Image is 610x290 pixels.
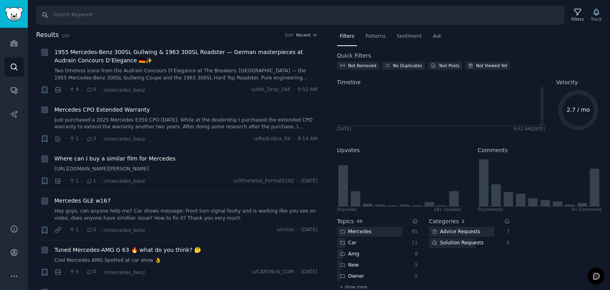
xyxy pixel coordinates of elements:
[567,106,590,113] text: 2.7 / mo
[86,269,96,276] span: 0
[54,155,176,163] span: Where can I buy a similar film for Mercedes
[439,63,459,68] div: Text Posts
[81,268,83,276] span: ·
[103,228,145,233] span: r/mercedes_benz
[397,33,422,40] span: Sentiment
[411,273,418,280] div: 5
[103,87,145,93] span: r/mercedes_benz
[337,146,360,155] h2: Upvotes
[340,33,355,40] span: Filters
[99,177,100,185] span: ·
[81,177,83,185] span: ·
[36,30,59,40] span: Results
[296,32,318,38] button: Recent
[99,135,100,143] span: ·
[54,117,318,131] a: Just purchased a 2025 Mercedes E350 CPO [DATE]. While at the dealership I purchased the extended ...
[337,249,362,259] div: Amg
[86,178,96,185] span: 1
[54,106,150,114] a: Mercedes CPO Extended Warranty
[337,227,374,237] div: Mercedes
[62,33,69,38] span: 100
[64,135,66,143] span: ·
[54,257,318,264] a: Cool Mercedes AMG Spotted at car show 👌
[411,228,418,236] div: 85
[337,217,354,226] h2: Topics
[251,86,291,93] span: u/Hot_Drop_166
[69,86,79,93] span: 4
[297,135,317,143] span: 9:14 AM
[365,33,385,40] span: Patterns
[337,260,362,270] div: New
[54,166,318,173] a: [URL][DOMAIN_NAME][PERSON_NAME]
[357,219,363,224] span: 49
[54,208,318,222] a: Hey guys, can anyone help me? Car shows message: Front turn signal faulty and is working like you...
[393,63,422,68] div: No Duplicates
[337,238,359,248] div: Car
[81,135,83,143] span: ·
[429,217,459,226] h2: Categories
[81,226,83,234] span: ·
[348,63,376,68] div: Not Removed
[86,226,96,234] span: 0
[81,86,83,94] span: ·
[337,78,361,87] span: Timeline
[411,262,418,269] div: 5
[556,78,578,87] span: Velocity
[301,226,317,234] span: [DATE]
[69,226,79,234] span: 1
[285,32,293,38] div: Sort
[571,207,602,212] div: 9+ Comments
[252,269,294,276] span: u/CARSNUS_COM
[297,86,317,93] span: 9:52 AM
[461,219,464,224] span: 2
[478,207,503,212] div: 0 Comment s
[5,7,23,21] img: GummySearch logo
[36,6,564,25] input: Search Keyword
[478,146,508,155] h2: Comments
[337,52,371,60] h2: Quick Filters
[233,178,294,185] span: u/Otherwise_Formal5292
[64,226,66,234] span: ·
[86,86,96,93] span: 0
[503,240,510,247] div: 5
[337,271,367,281] div: Owner
[276,226,294,234] span: u/rrriso
[54,48,318,65] a: 1955 Mercedes-Benz 300SL Gullwing & 1963 300SL Roadster — German masterpieces at Audrain Concours...
[337,126,351,131] div: [DATE]
[411,251,418,258] div: 8
[54,197,111,205] a: Mercedes GLE w167
[503,228,510,236] div: 7
[301,178,317,185] span: [DATE]
[54,246,201,254] a: Tuned Mercedes-AMG G 63 🔥 what do you think? 🤔
[429,227,483,237] div: Advice Requests
[103,178,145,184] span: r/mercedes_benz
[433,33,442,40] span: Ask
[69,178,79,185] span: 1
[340,284,368,290] span: + show more
[86,135,96,143] span: 3
[514,126,545,131] div: 9:52 AM [DATE]
[429,238,486,248] div: Solution Requests
[411,240,418,247] div: 11
[296,32,311,38] span: Recent
[99,268,100,276] span: ·
[99,226,100,234] span: ·
[64,177,66,185] span: ·
[297,178,298,185] span: ·
[293,86,295,93] span: ·
[301,269,317,276] span: [DATE]
[293,135,295,143] span: ·
[54,68,318,81] a: Two timeless icons from the Audrain Concours D’Elegance at The Breakers, [GEOGRAPHIC_DATA] — the ...
[337,207,357,212] div: 0 Upvote s
[64,86,66,94] span: ·
[64,268,66,276] span: ·
[434,207,461,212] div: 18+ Upvotes
[103,136,145,142] span: r/mercedes_benz
[103,270,145,275] span: r/mercedes_benz
[571,16,584,22] div: Filters
[297,269,298,276] span: ·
